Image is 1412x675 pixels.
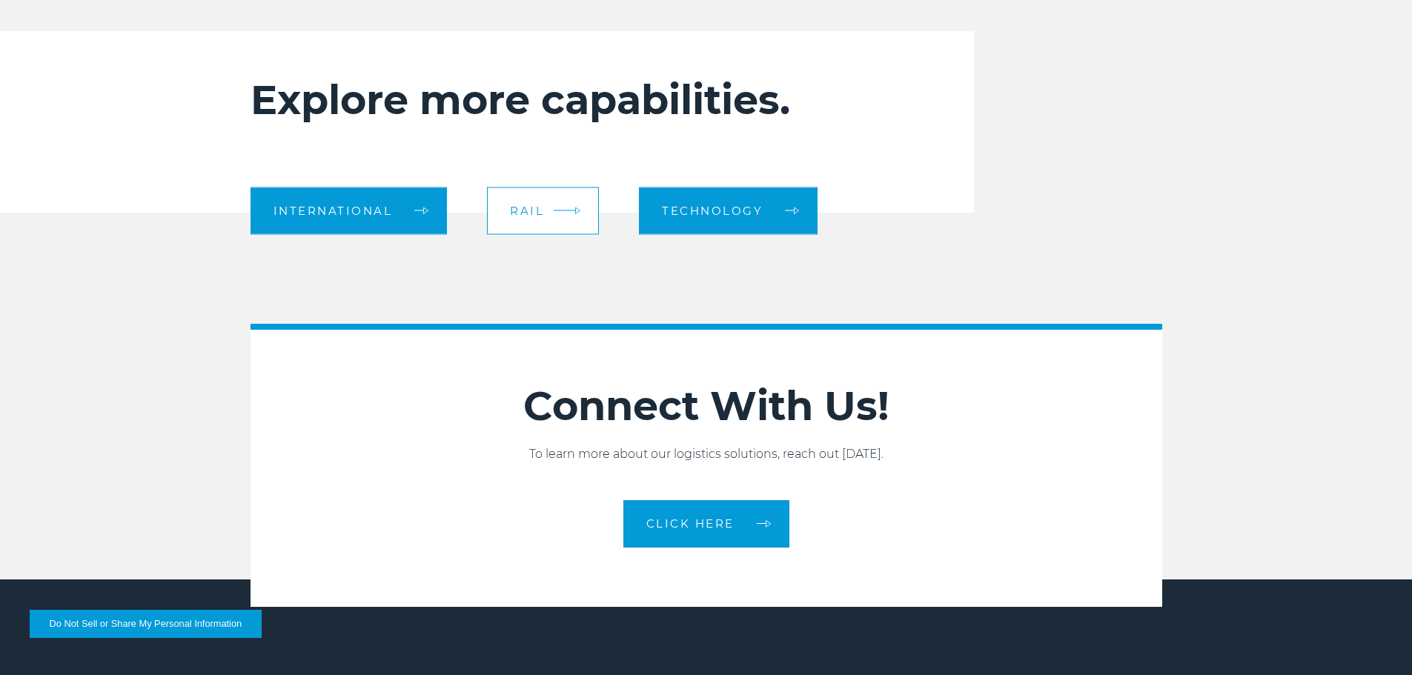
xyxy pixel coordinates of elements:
h2: Explore more capabilities. [251,76,886,124]
span: CLICK HERE [646,518,735,529]
a: Technology arrow arrow [639,187,818,234]
span: International [274,205,393,216]
img: arrow [575,207,581,215]
h2: Connect With Us! [251,382,1162,430]
a: International arrow arrow [251,187,448,234]
button: Do Not Sell or Share My Personal Information [30,610,262,638]
a: Rail arrow arrow [487,187,599,234]
a: CLICK HERE arrow arrow [623,500,789,548]
span: Technology [662,205,763,216]
span: Rail [510,205,544,216]
p: To learn more about our logistics solutions, reach out [DATE]. [251,445,1162,463]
